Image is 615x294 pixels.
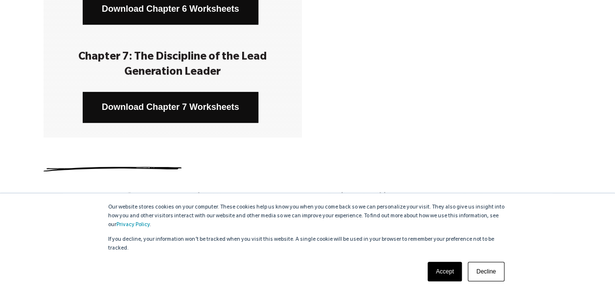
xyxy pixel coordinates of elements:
[44,167,182,171] img: underline.svg
[108,235,507,253] p: If you decline, your information won’t be tracked when you visit this website. A single cookie wi...
[116,222,150,228] a: Privacy Policy
[58,50,288,81] h3: Chapter 7: The Discipline of the Lead Generation Leader
[83,92,258,123] a: Download Chapter 7 Worksheets
[468,262,504,281] a: Decline
[108,203,507,230] p: Our website stores cookies on your computer. These cookies help us know you when you come back so...
[428,262,462,281] a: Accept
